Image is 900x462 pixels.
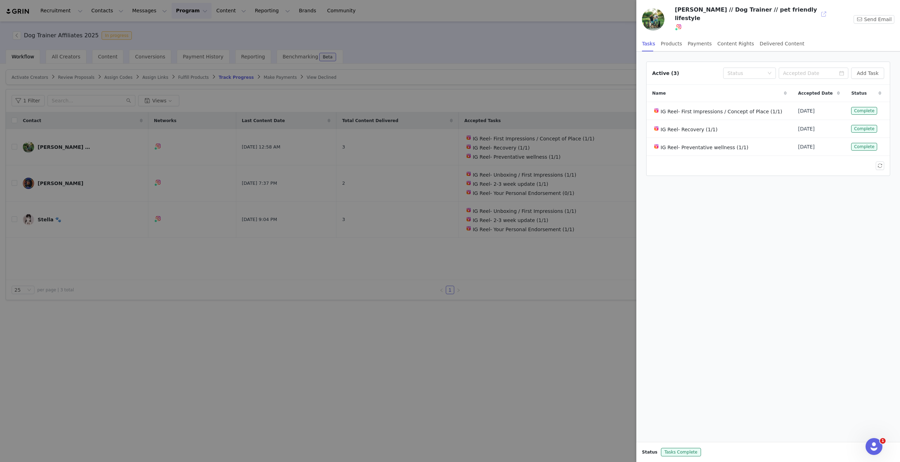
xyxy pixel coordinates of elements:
[839,71,844,76] i: icon: calendar
[880,438,886,444] span: 1
[798,107,815,115] span: [DATE]
[798,90,833,96] span: Accepted Date
[851,68,884,79] button: Add Task
[661,448,701,456] span: Tasks Complete
[851,125,877,133] span: Complete
[854,15,894,24] button: Send Email
[654,144,659,149] img: instagram-reels.svg
[718,36,754,52] div: Content Rights
[642,8,664,31] img: e34044e2-e9b6-4393-b03c-911e4f00a7ee--s.jpg
[652,90,666,96] span: Name
[866,438,882,455] iframe: Intercom live chat
[661,109,782,114] span: IG Reel- First Impressions / Concept of Place (1/1)
[851,143,877,151] span: Complete
[675,6,818,23] h3: [PERSON_NAME] // Dog Trainer // pet friendly lifestyle
[654,108,659,113] img: instagram-reels.svg
[642,36,655,52] div: Tasks
[642,449,657,455] span: Status
[851,90,867,96] span: Status
[661,127,718,132] span: IG Reel- Recovery (1/1)
[760,36,804,52] div: Delivered Content
[798,143,815,151] span: [DATE]
[661,36,682,52] div: Products
[661,145,748,150] span: IG Reel- Preventative wellness (1/1)
[676,24,682,30] img: instagram.svg
[654,126,659,131] img: instagram-reels.svg
[727,70,764,77] div: Status
[779,68,848,79] input: Accepted Date
[652,70,679,77] div: Active (3)
[851,107,877,115] span: Complete
[767,71,772,76] i: icon: down
[798,125,815,133] span: [DATE]
[646,62,890,176] article: Active
[688,36,712,52] div: Payments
